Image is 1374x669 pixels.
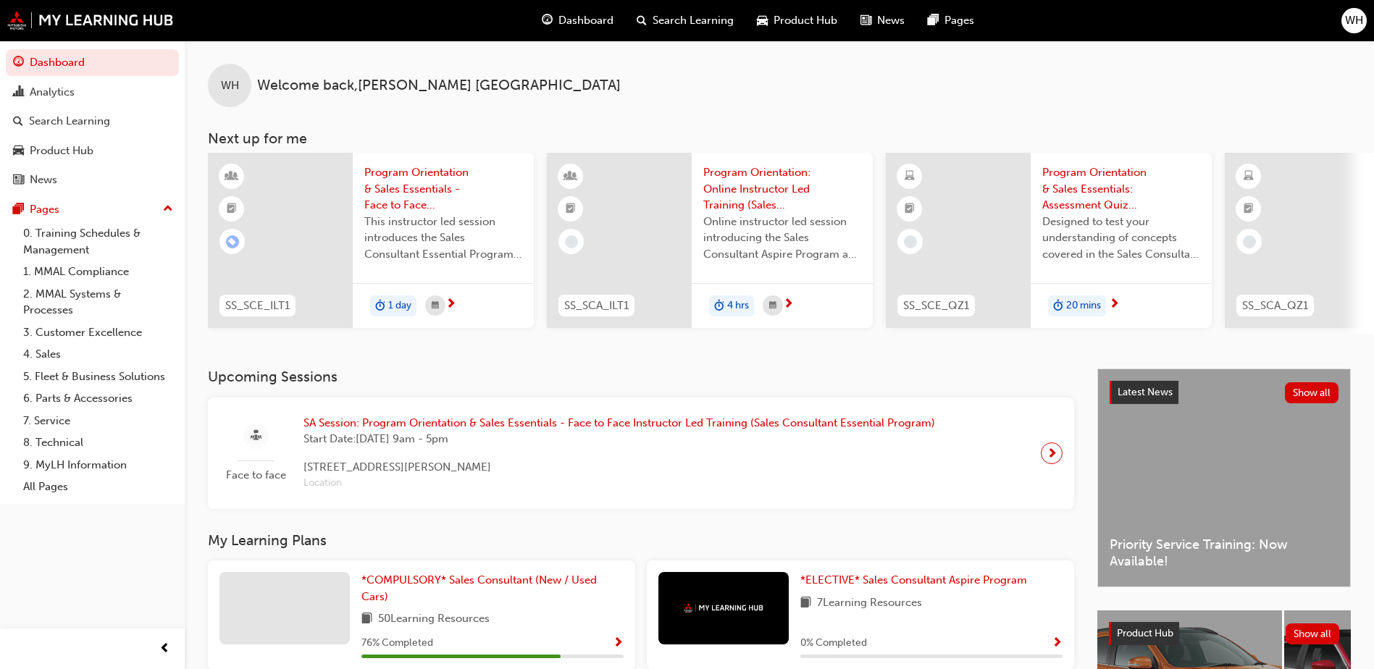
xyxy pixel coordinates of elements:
[745,6,849,35] a: car-iconProduct Hub
[1052,634,1063,652] button: Show Progress
[375,297,385,316] span: duration-icon
[564,298,629,314] span: SS_SCA_ILT1
[185,130,1374,147] h3: Next up for me
[774,12,837,29] span: Product Hub
[17,432,179,454] a: 8. Technical
[13,115,23,128] span: search-icon
[13,56,24,70] span: guage-icon
[257,77,621,94] span: Welcome back , [PERSON_NAME] [GEOGRAPHIC_DATA]
[361,610,372,628] span: book-icon
[219,409,1063,497] a: Face to faceSA Session: Program Orientation & Sales Essentials - Face to Face Instructor Led Trai...
[17,261,179,283] a: 1. MMAL Compliance
[547,153,873,328] a: SS_SCA_ILT1Program Orientation: Online Instructor Led Training (Sales Consultant Aspire Program)O...
[225,298,290,314] span: SS_SCE_ILT1
[364,214,522,263] span: This instructor led session introduces the Sales Consultant Essential Program and outlines what y...
[877,12,905,29] span: News
[251,427,261,445] span: sessionType_FACE_TO_FACE-icon
[1052,637,1063,650] span: Show Progress
[227,200,237,219] span: booktick-icon
[800,572,1033,589] a: *ELECTIVE* Sales Consultant Aspire Program
[944,12,974,29] span: Pages
[303,431,935,447] span: Start Date: [DATE] 9am - 5pm
[860,12,871,30] span: news-icon
[208,369,1074,385] h3: Upcoming Sessions
[6,196,179,223] button: Pages
[219,467,292,484] span: Face to face
[530,6,625,35] a: guage-iconDashboard
[6,167,179,193] a: News
[1110,381,1339,404] a: Latest NewsShow all
[13,145,24,158] span: car-icon
[1341,8,1367,33] button: WH
[17,366,179,388] a: 5. Fleet & Business Solutions
[769,297,776,315] span: calendar-icon
[6,138,179,164] a: Product Hub
[1118,386,1173,398] span: Latest News
[1285,382,1339,403] button: Show all
[1345,12,1363,29] span: WH
[7,11,174,30] a: mmal
[6,46,179,196] button: DashboardAnalyticsSearch LearningProduct HubNews
[625,6,745,35] a: search-iconSearch Learning
[916,6,986,35] a: pages-iconPages
[378,610,490,628] span: 50 Learning Resources
[159,640,170,658] span: prev-icon
[637,12,647,30] span: search-icon
[558,12,613,29] span: Dashboard
[613,634,624,652] button: Show Progress
[388,298,411,314] span: 1 day
[361,573,597,603] span: *COMPULSORY* Sales Consultant (New / Used Cars)
[1117,627,1173,639] span: Product Hub
[30,172,57,188] div: News
[1042,164,1200,214] span: Program Orientation & Sales Essentials: Assessment Quiz (Sales Consultant Essential Program)
[29,113,110,130] div: Search Learning
[303,415,935,432] span: SA Session: Program Orientation & Sales Essentials - Face to Face Instructor Led Training (Sales ...
[703,164,861,214] span: Program Orientation: Online Instructor Led Training (Sales Consultant Aspire Program)
[17,387,179,410] a: 6. Parts & Accessories
[653,12,734,29] span: Search Learning
[800,594,811,613] span: book-icon
[1244,200,1254,219] span: booktick-icon
[1109,622,1339,645] a: Product HubShow all
[303,459,935,476] span: [STREET_ADDRESS][PERSON_NAME]
[904,235,917,248] span: learningRecordVerb_NONE-icon
[727,298,749,314] span: 4 hrs
[17,283,179,321] a: 2. MMAL Systems & Processes
[30,201,59,218] div: Pages
[6,49,179,76] a: Dashboard
[566,167,576,186] span: learningResourceType_INSTRUCTOR_LED-icon
[30,143,93,159] div: Product Hub
[800,635,867,652] span: 0 % Completed
[703,214,861,263] span: Online instructor led session introducing the Sales Consultant Aspire Program and outlining what ...
[757,12,768,30] span: car-icon
[226,235,239,248] span: learningRecordVerb_ENROLL-icon
[613,637,624,650] span: Show Progress
[13,86,24,99] span: chart-icon
[17,321,179,344] a: 3. Customer Excellence
[6,79,179,106] a: Analytics
[800,573,1027,586] span: *ELECTIVE* Sales Consultant Aspire Program
[17,343,179,366] a: 4. Sales
[221,77,239,94] span: WH
[905,167,915,186] span: learningResourceType_ELEARNING-icon
[445,298,456,311] span: next-icon
[227,167,237,186] span: learningResourceType_INSTRUCTOR_LED-icon
[1242,298,1308,314] span: SS_SCA_QZ1
[903,298,969,314] span: SS_SCE_QZ1
[17,410,179,432] a: 7. Service
[1066,298,1101,314] span: 20 mins
[6,108,179,135] a: Search Learning
[684,603,763,613] img: mmal
[30,84,75,101] div: Analytics
[17,476,179,498] a: All Pages
[849,6,916,35] a: news-iconNews
[928,12,939,30] span: pages-icon
[1042,214,1200,263] span: Designed to test your understanding of concepts covered in the Sales Consultant Essential Program...
[566,200,576,219] span: booktick-icon
[817,594,922,613] span: 7 Learning Resources
[714,297,724,316] span: duration-icon
[208,532,1074,549] h3: My Learning Plans
[1286,623,1340,644] button: Show all
[1109,298,1120,311] span: next-icon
